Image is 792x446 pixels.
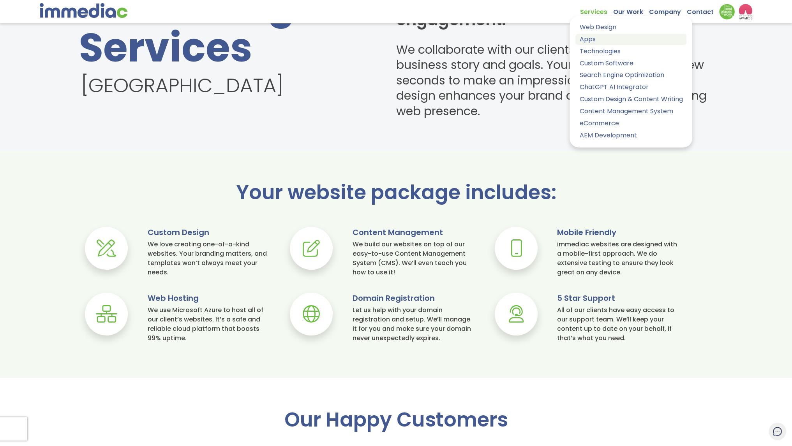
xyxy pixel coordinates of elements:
[575,94,686,105] a: Custom Design & Content Writing
[575,118,686,129] a: eCommerce
[580,4,613,16] a: Services
[148,240,271,277] div: We love creating one-of-a-kind websites. Your branding matters, and templates won’t always meet y...
[575,70,686,81] a: Search Engine Optimization
[284,409,508,431] h2: Our Happy Customers
[148,293,271,304] h3: Web Hosting
[40,3,127,18] img: immediac
[148,306,271,343] div: We use Microsoft Azure to host all of our client’s websites. It’s a safe and reliable cloud platf...
[557,293,680,304] h3: 5 Star Support
[352,240,475,277] div: We build our websites on top of our easy-to-use Content Management System (CMS). We’ll even teach...
[352,227,475,238] h3: Content Management
[81,74,374,97] span: [GEOGRAPHIC_DATA]
[557,306,680,343] div: All of our clients have easy access to our support team. We’ll keep your content up to date on yo...
[575,34,686,45] a: Apps
[575,46,686,57] a: Technologies
[575,106,686,117] a: Content Management System
[575,82,686,93] a: ChatGPT AI Integrator
[352,306,475,343] div: Let us help with your domain registration and setup. We’ll manage it for you and make sure your d...
[649,4,686,16] a: Company
[575,22,686,33] a: Web Design
[719,4,735,19] img: Down
[575,130,686,141] a: AEM Development
[352,293,475,304] h3: Domain Registration
[557,227,680,238] h3: Mobile Friendly
[739,4,752,19] img: logo2_wea_nobg.webp
[686,4,719,16] a: Contact
[79,182,713,204] h2: Your website package includes:
[575,58,686,69] a: Custom Software
[613,4,649,16] a: Our Work
[148,227,271,238] h3: Custom Design
[396,42,707,119] h3: We collaborate with our clients to understand their business story and goals. Your website has ju...
[557,240,680,277] div: immediac websites are designed with a mobile-first approach. We do extensive testing to ensure th...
